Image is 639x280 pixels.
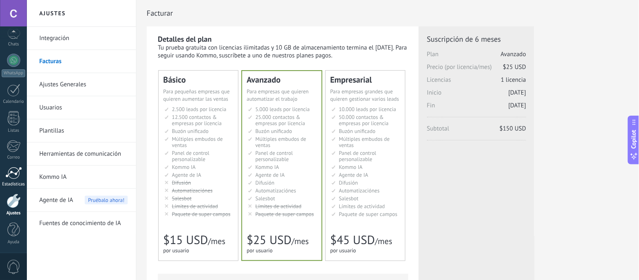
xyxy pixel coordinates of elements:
span: /mes [375,236,392,247]
span: por usuario [247,247,273,254]
a: Ajustes Generales [39,73,128,96]
div: Listas [2,128,26,133]
span: 5.000 leads por licencia [255,106,310,113]
span: $150 USD [500,125,526,133]
span: Copilot [630,130,638,149]
span: Salesbot [339,195,359,202]
span: Para pequeñas empresas que quieren aumentar las ventas [163,88,230,102]
span: Panel de control personalizable [255,149,293,163]
span: Paquete de super campos [255,211,314,218]
span: Suscripción de 6 meses [427,34,526,44]
span: Kommo IA [339,164,362,171]
span: Múltiples embudos de ventas [255,135,306,149]
span: Difusión [339,179,358,186]
a: Integración [39,27,128,50]
span: Paquete de super campos [339,211,398,218]
span: [DATE] [508,102,526,109]
span: $45 USD [330,232,375,248]
div: Empresarial [330,76,401,84]
span: Para empresas grandes que quieren gestionar varios leads [330,88,399,102]
span: Agente de IA [255,171,285,178]
div: Básico [163,76,234,84]
span: Buzón unificado [255,128,292,135]
div: Estadísticas [2,182,26,187]
div: Tu prueba gratuita con licencias ilimitadas y 10 GB de almacenamiento termina el [DATE]. Para seg... [158,44,408,59]
span: 12.500 contactos & empresas por licencia [172,114,222,127]
span: Límites de actividad [255,203,302,210]
div: Calendario [2,99,26,104]
li: Plantillas [27,119,136,142]
span: Salesbot [255,195,275,202]
span: Buzón unificado [172,128,209,135]
div: WhatsApp [2,69,25,77]
span: Agente de IA [39,189,73,212]
span: Salesbot [172,195,192,202]
span: Automatizaciónes [339,187,380,194]
li: Kommo IA [27,166,136,189]
div: Chats [2,42,26,47]
span: /mes [208,236,225,247]
li: Agente de IA [27,189,136,212]
a: Agente de IA Pruébalo ahora! [39,189,128,212]
span: Agente de IA [172,171,201,178]
span: 25.000 contactos & empresas por licencia [255,114,305,127]
span: Automatizaciónes [172,187,213,194]
span: 50.000 contactos & empresas por licencia [339,114,389,127]
a: Plantillas [39,119,128,142]
span: Plan [427,50,526,63]
span: por usuario [330,247,356,254]
span: Automatizaciónes [255,187,296,194]
span: Kommo IA [255,164,279,171]
span: 1 licencia [501,76,526,84]
span: Kommo IA [172,164,196,171]
li: Usuarios [27,96,136,119]
span: Buzón unificado [339,128,376,135]
div: Ayuda [2,240,26,245]
span: Panel de control personalizable [339,149,377,163]
span: Avanzado [501,50,526,58]
div: Ajustes [2,211,26,216]
span: /mes [291,236,309,247]
li: Ajustes Generales [27,73,136,96]
span: Facturar [147,9,173,17]
div: Correo [2,155,26,160]
span: Licencias [427,76,526,89]
span: Precio (por licencia/mes) [427,63,526,76]
a: Kommo IA [39,166,128,189]
a: Herramientas de comunicación [39,142,128,166]
a: Facturas [39,50,128,73]
li: Facturas [27,50,136,73]
span: Pruébalo ahora! [85,196,128,204]
li: Fuentes de conocimiento de IA [27,212,136,235]
li: Herramientas de comunicación [27,142,136,166]
span: $15 USD [163,232,208,248]
span: Paquete de super campos [172,211,231,218]
a: Fuentes de conocimiento de IA [39,212,128,235]
span: Inicio [427,89,526,102]
span: $25 USD [247,232,291,248]
span: Múltiples embudos de ventas [172,135,223,149]
a: Usuarios [39,96,128,119]
b: Detalles del plan [158,34,212,44]
span: 2.500 leads por licencia [172,106,227,113]
span: Agente de IA [339,171,368,178]
span: Para empresas que quieren automatizar el trabajo [247,88,309,102]
li: Integración [27,27,136,50]
span: Múltiples embudos de ventas [339,135,390,149]
span: Panel de control personalizable [172,149,210,163]
span: Límites de actividad [172,203,218,210]
span: Límites de actividad [339,203,385,210]
span: Difusión [255,179,274,186]
span: 10.000 leads por licencia [339,106,396,113]
span: Difusión [172,179,191,186]
span: por usuario [163,247,189,254]
span: $25 USD [503,63,526,71]
span: Subtotal [427,125,526,138]
div: Avanzado [247,76,317,84]
span: Fin [427,102,526,114]
span: [DATE] [508,89,526,97]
